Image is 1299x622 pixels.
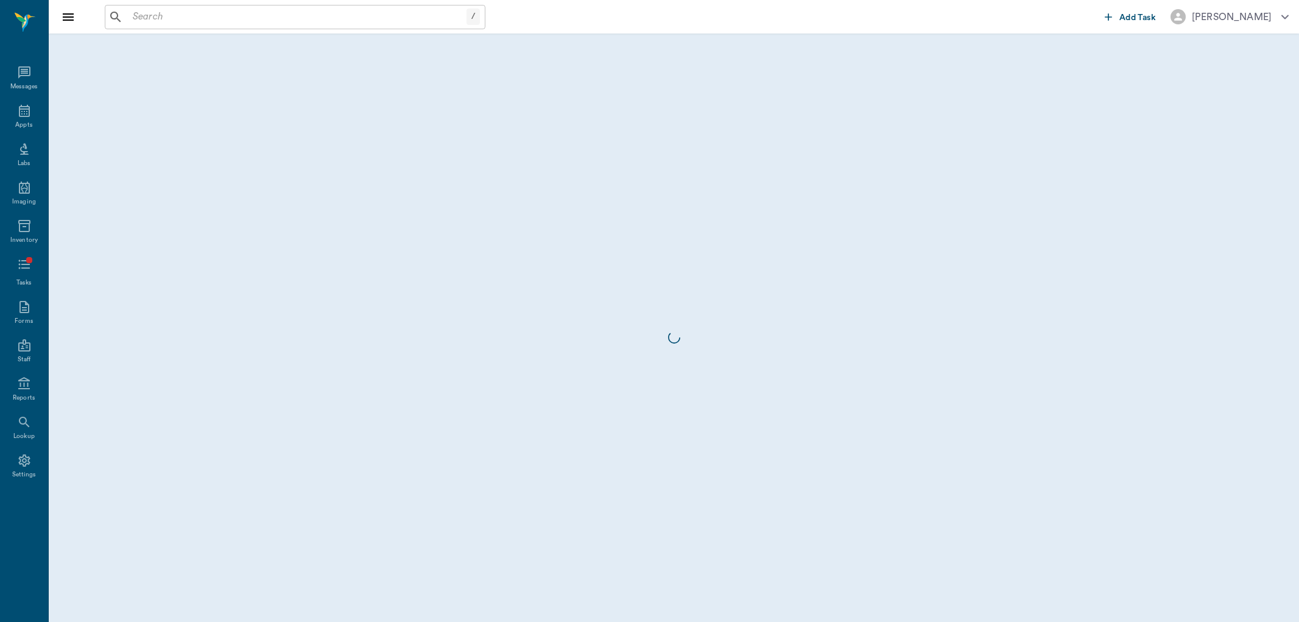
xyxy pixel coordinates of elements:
[16,278,32,288] div: Tasks
[12,197,36,207] div: Imaging
[15,121,32,130] div: Appts
[1192,10,1272,24] div: [PERSON_NAME]
[15,317,33,326] div: Forms
[18,159,30,168] div: Labs
[128,9,466,26] input: Search
[1161,5,1298,28] button: [PERSON_NAME]
[13,432,35,441] div: Lookup
[10,82,38,91] div: Messages
[13,394,35,403] div: Reports
[466,9,480,25] div: /
[10,236,38,245] div: Inventory
[56,5,80,29] button: Close drawer
[12,470,37,479] div: Settings
[1100,5,1161,28] button: Add Task
[18,355,30,364] div: Staff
